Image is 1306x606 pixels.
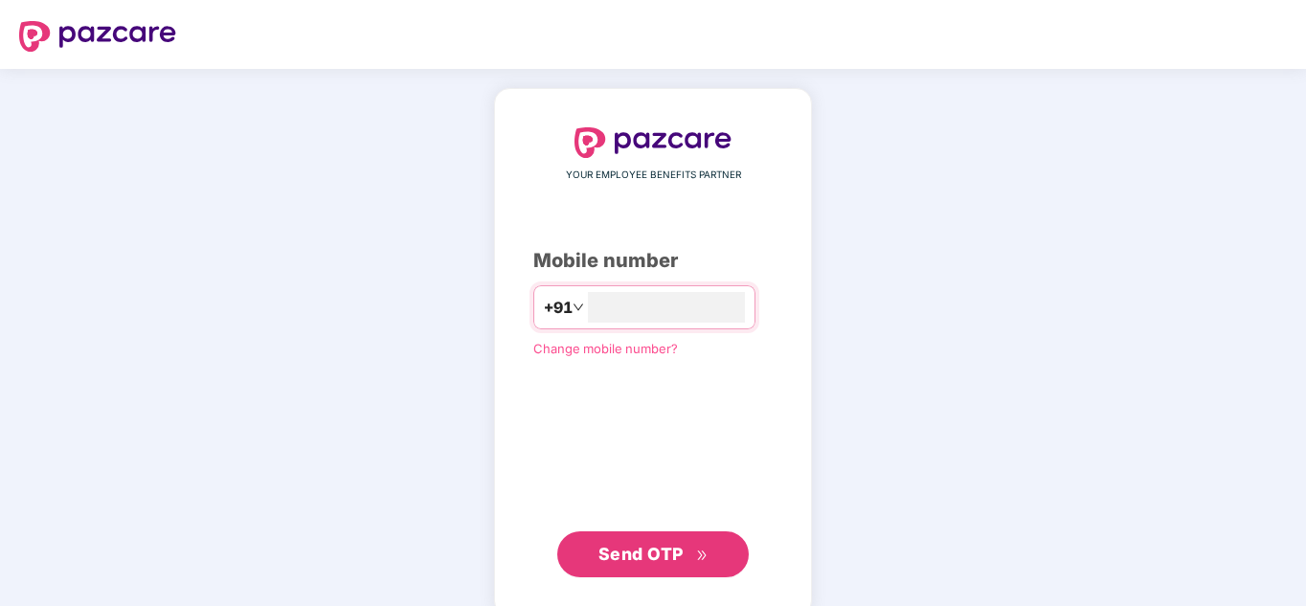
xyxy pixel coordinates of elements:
a: Change mobile number? [533,341,678,356]
span: YOUR EMPLOYEE BENEFITS PARTNER [566,168,741,183]
img: logo [19,21,176,52]
span: down [573,302,584,313]
span: +91 [544,296,573,320]
span: double-right [696,550,709,562]
img: logo [574,127,732,158]
span: Send OTP [598,544,684,564]
button: Send OTPdouble-right [557,531,749,577]
div: Mobile number [533,246,773,276]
